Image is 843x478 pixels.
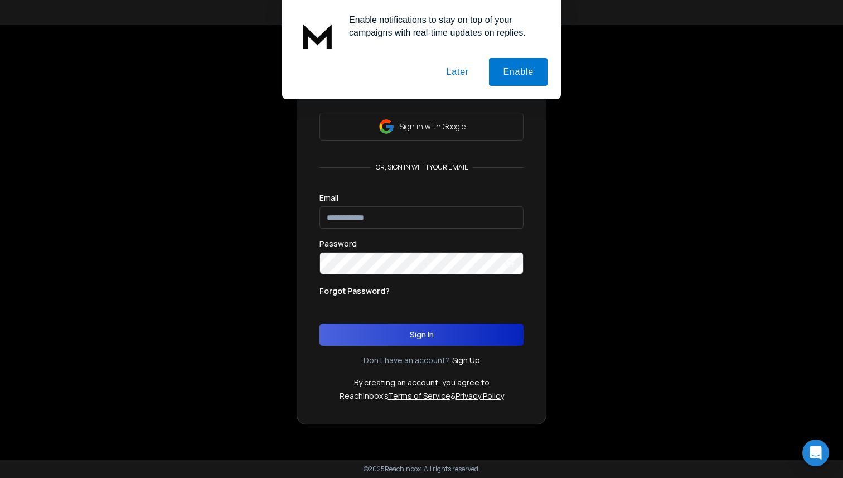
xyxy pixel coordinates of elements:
[340,390,504,402] p: ReachInbox's &
[452,355,480,366] a: Sign Up
[388,390,450,401] a: Terms of Service
[319,286,390,297] p: Forgot Password?
[364,355,450,366] p: Don't have an account?
[364,465,480,474] p: © 2025 Reachinbox. All rights reserved.
[399,121,466,132] p: Sign in with Google
[802,440,829,466] div: Open Intercom Messenger
[319,240,357,248] label: Password
[371,163,472,172] p: or, sign in with your email
[489,58,548,86] button: Enable
[340,13,548,39] div: Enable notifications to stay on top of your campaigns with real-time updates on replies.
[319,194,338,202] label: Email
[432,58,482,86] button: Later
[456,390,504,401] a: Privacy Policy
[319,113,524,141] button: Sign in with Google
[319,324,524,346] button: Sign In
[354,377,490,388] p: By creating an account, you agree to
[295,13,340,58] img: notification icon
